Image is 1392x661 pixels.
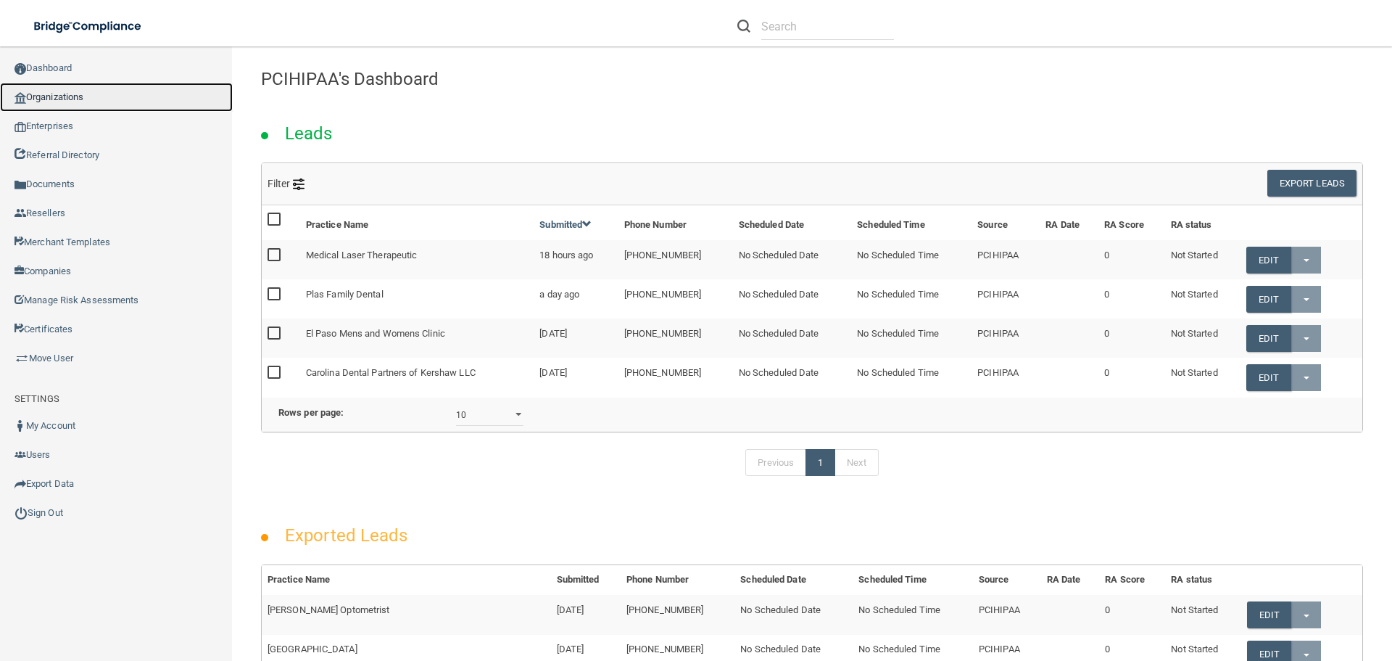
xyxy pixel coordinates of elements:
img: icon-users.e205127d.png [14,449,26,461]
a: 1 [805,449,835,477]
td: [PHONE_NUMBER] [621,595,734,634]
td: PCIHIPAA [971,358,1040,396]
th: Practice Name [300,205,534,240]
td: PCIHIPAA [971,240,1040,279]
a: Edit [1246,325,1290,352]
h2: Exported Leads [270,515,422,556]
td: [DATE] [551,595,621,634]
button: Export Leads [1267,170,1356,197]
img: ic_power_dark.7ecde6b1.png [14,506,28,520]
th: Source [971,205,1040,240]
h2: Leads [270,113,347,154]
th: Phone Number [621,565,734,595]
img: ic_reseller.de258add.png [14,208,26,219]
td: PCIHIPAA [973,595,1041,634]
td: 18 hours ago [534,240,618,279]
a: Edit [1246,286,1290,313]
a: Next [834,449,878,477]
img: icon-filter@2x.21656d0b.png [293,178,304,190]
td: El Paso Mens and Womens Clinic [300,319,534,358]
td: PCIHIPAA [971,279,1040,319]
th: Phone Number [618,205,733,240]
img: icon-export.b9366987.png [14,478,26,490]
td: No Scheduled Date [733,358,852,396]
td: [PHONE_NUMBER] [618,279,733,319]
a: Edit [1246,364,1290,391]
td: No Scheduled Date [734,595,853,634]
td: [DATE] [534,358,618,396]
iframe: Drift Widget Chat Controller [1141,558,1375,616]
td: 0 [1098,358,1164,396]
b: Rows per page: [278,407,344,418]
th: RA Score [1098,205,1164,240]
th: RA Score [1099,565,1165,595]
td: No Scheduled Date [733,319,852,358]
th: RA Date [1040,205,1098,240]
td: No Scheduled Time [851,240,971,279]
img: ic_user_dark.df1a06c3.png [14,420,26,432]
th: Scheduled Date [733,205,852,240]
a: Edit [1246,247,1290,274]
td: No Scheduled Time [851,319,971,358]
td: PCIHIPAA [971,319,1040,358]
span: Filter [268,178,304,189]
label: SETTINGS [14,390,59,408]
h4: PCIHIPAA's Dashboard [261,70,1363,89]
th: Source [973,565,1041,595]
td: No Scheduled Time [853,595,973,634]
td: Plas Family Dental [300,279,534,319]
td: 0 [1098,240,1164,279]
a: Previous [745,449,806,477]
input: Search [761,13,894,40]
td: Carolina Dental Partners of Kershaw LLC [300,358,534,396]
td: [PHONE_NUMBER] [618,319,733,358]
td: 0 [1098,319,1164,358]
th: Scheduled Date [734,565,853,595]
img: bridge_compliance_login_screen.278c3ca4.svg [22,12,155,41]
th: Scheduled Time [853,565,973,595]
a: Submitted [539,219,592,230]
img: enterprise.0d942306.png [14,122,26,132]
th: RA Date [1041,565,1100,595]
td: 0 [1099,595,1165,634]
img: briefcase.64adab9b.png [14,351,29,366]
img: ic_dashboard_dark.d01f4a41.png [14,63,26,75]
td: 0 [1098,279,1164,319]
td: a day ago [534,279,618,319]
th: Scheduled Time [851,205,971,240]
td: Not Started [1165,358,1241,396]
td: Not Started [1165,279,1241,319]
td: Medical Laser Therapeutic [300,240,534,279]
th: Submitted [551,565,621,595]
img: icon-documents.8dae5593.png [14,179,26,191]
td: No Scheduled Time [851,358,971,396]
img: organization-icon.f8decf85.png [14,92,26,104]
td: No Scheduled Date [733,279,852,319]
td: No Scheduled Date [733,240,852,279]
td: [PHONE_NUMBER] [618,358,733,396]
td: [PERSON_NAME] Optometrist [262,595,551,634]
td: Not Started [1165,240,1241,279]
td: [DATE] [534,319,618,358]
th: RA status [1165,205,1241,240]
td: No Scheduled Time [851,279,971,319]
th: Practice Name [262,565,551,595]
td: Not Started [1165,319,1241,358]
img: ic-search.3b580494.png [737,20,750,33]
td: [PHONE_NUMBER] [618,240,733,279]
